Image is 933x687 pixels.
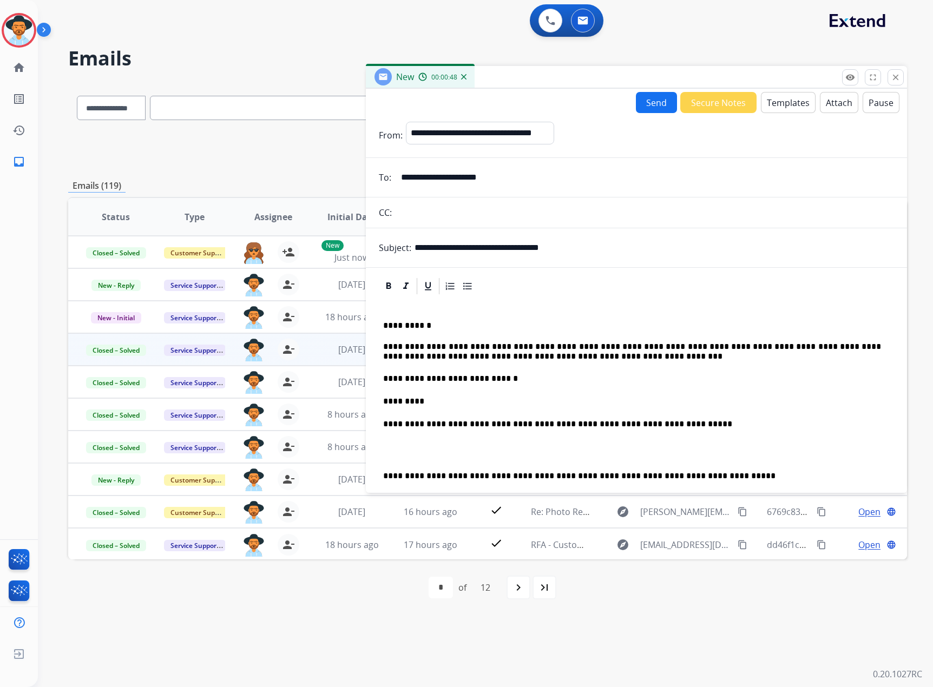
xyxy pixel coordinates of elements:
[531,506,606,518] span: Re: Photo Request
[616,505,629,518] mat-icon: explore
[420,278,436,294] div: Underline
[490,504,503,517] mat-icon: check
[338,473,365,485] span: [DATE]
[334,252,369,263] span: Just now
[4,15,34,45] img: avatar
[243,306,265,329] img: agent-avatar
[767,539,933,551] span: dd46f1c7-e13e-4ecd-b0ed-b2366bcca928
[282,505,295,518] mat-icon: person_remove
[490,537,503,550] mat-icon: check
[86,442,146,453] span: Closed – Solved
[761,92,816,113] button: Templates
[873,668,922,681] p: 0.20.1027RC
[327,441,376,453] span: 8 hours ago
[243,468,265,491] img: agent-avatar
[512,581,525,594] mat-icon: navigate_next
[243,274,265,296] img: agent-avatar
[86,409,146,421] span: Closed – Solved
[164,507,234,518] span: Customer Support
[459,278,476,294] div: Bullet List
[325,311,379,323] span: 18 hours ago
[845,72,855,82] mat-icon: remove_red_eye
[817,507,826,517] mat-icon: content_copy
[442,278,458,294] div: Ordered List
[68,179,126,193] p: Emails (119)
[164,442,226,453] span: Service Support
[858,505,881,518] span: Open
[86,247,146,259] span: Closed – Solved
[379,171,391,184] p: To:
[243,404,265,426] img: agent-avatar
[398,278,414,294] div: Italic
[868,72,878,82] mat-icon: fullscreen
[379,129,403,142] p: From:
[767,506,929,518] span: 6769c836-b6fc-4f8b-ada2-002bcc5317a9
[379,241,411,254] p: Subject:
[254,210,292,223] span: Assignee
[338,343,365,355] span: [DATE]
[640,505,732,518] span: [PERSON_NAME][EMAIL_ADDRESS][PERSON_NAME][DOMAIN_NAME]
[863,92,899,113] button: Pause
[164,247,234,259] span: Customer Support
[282,440,295,453] mat-icon: person_remove
[431,73,457,82] span: 00:00:48
[531,539,900,551] span: RFA - Customer Contact or Reschedule Request updated | Order# (502) 554-5117-8eecf73a
[164,312,226,323] span: Service Support
[538,581,551,594] mat-icon: last_page
[380,278,397,294] div: Bold
[86,377,146,388] span: Closed – Solved
[886,507,896,517] mat-icon: language
[164,474,234,486] span: Customer Support
[243,339,265,361] img: agent-avatar
[616,538,629,551] mat-icon: explore
[164,280,226,291] span: Service Support
[12,124,25,137] mat-icon: history
[379,206,392,219] p: CC:
[243,501,265,524] img: agent-avatar
[12,61,25,74] mat-icon: home
[338,506,365,518] span: [DATE]
[282,343,295,356] mat-icon: person_remove
[820,92,858,113] button: Attach
[817,540,826,550] mat-icon: content_copy
[282,408,295,421] mat-icon: person_remove
[164,409,226,421] span: Service Support
[91,280,141,291] span: New - Reply
[243,241,265,264] img: agent-avatar
[396,71,414,83] span: New
[102,210,130,223] span: Status
[243,436,265,459] img: agent-avatar
[325,539,379,551] span: 18 hours ago
[458,581,466,594] div: of
[86,345,146,356] span: Closed – Solved
[86,507,146,518] span: Closed – Solved
[282,473,295,486] mat-icon: person_remove
[738,540,747,550] mat-icon: content_copy
[636,92,677,113] button: Send
[282,375,295,388] mat-icon: person_remove
[243,371,265,394] img: agent-avatar
[282,278,295,291] mat-icon: person_remove
[891,72,901,82] mat-icon: close
[91,312,141,323] span: New - Initial
[12,155,25,168] mat-icon: inbox
[640,538,732,551] span: [EMAIL_ADDRESS][DOMAIN_NAME]
[321,240,344,251] p: New
[164,377,226,388] span: Service Support
[12,93,25,105] mat-icon: list_alt
[282,538,295,551] mat-icon: person_remove
[164,540,226,551] span: Service Support
[404,506,457,518] span: 16 hours ago
[68,48,907,69] h2: Emails
[282,311,295,323] mat-icon: person_remove
[91,474,141,486] span: New - Reply
[164,345,226,356] span: Service Support
[858,538,881,551] span: Open
[338,376,365,388] span: [DATE]
[886,540,896,550] mat-icon: language
[404,539,457,551] span: 17 hours ago
[472,577,499,598] div: 12
[680,92,757,113] button: Secure Notes
[338,279,365,290] span: [DATE]
[86,540,146,551] span: Closed – Solved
